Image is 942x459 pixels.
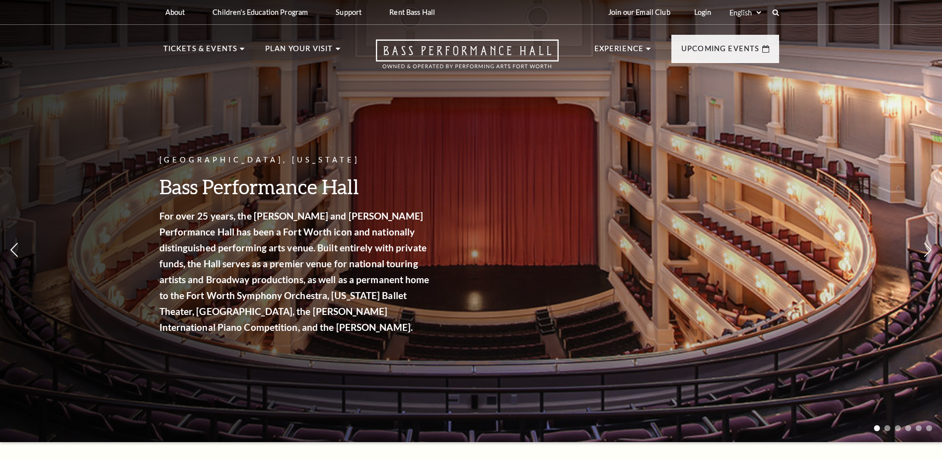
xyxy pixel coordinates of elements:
[265,43,333,61] p: Plan Your Visit
[594,43,644,61] p: Experience
[389,8,435,16] p: Rent Bass Hall
[165,8,185,16] p: About
[159,174,433,199] h3: Bass Performance Hall
[159,154,433,166] p: [GEOGRAPHIC_DATA], [US_STATE]
[159,210,430,333] strong: For over 25 years, the [PERSON_NAME] and [PERSON_NAME] Performance Hall has been a Fort Worth ico...
[727,8,763,17] select: Select:
[681,43,760,61] p: Upcoming Events
[163,43,238,61] p: Tickets & Events
[213,8,308,16] p: Children's Education Program
[336,8,362,16] p: Support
